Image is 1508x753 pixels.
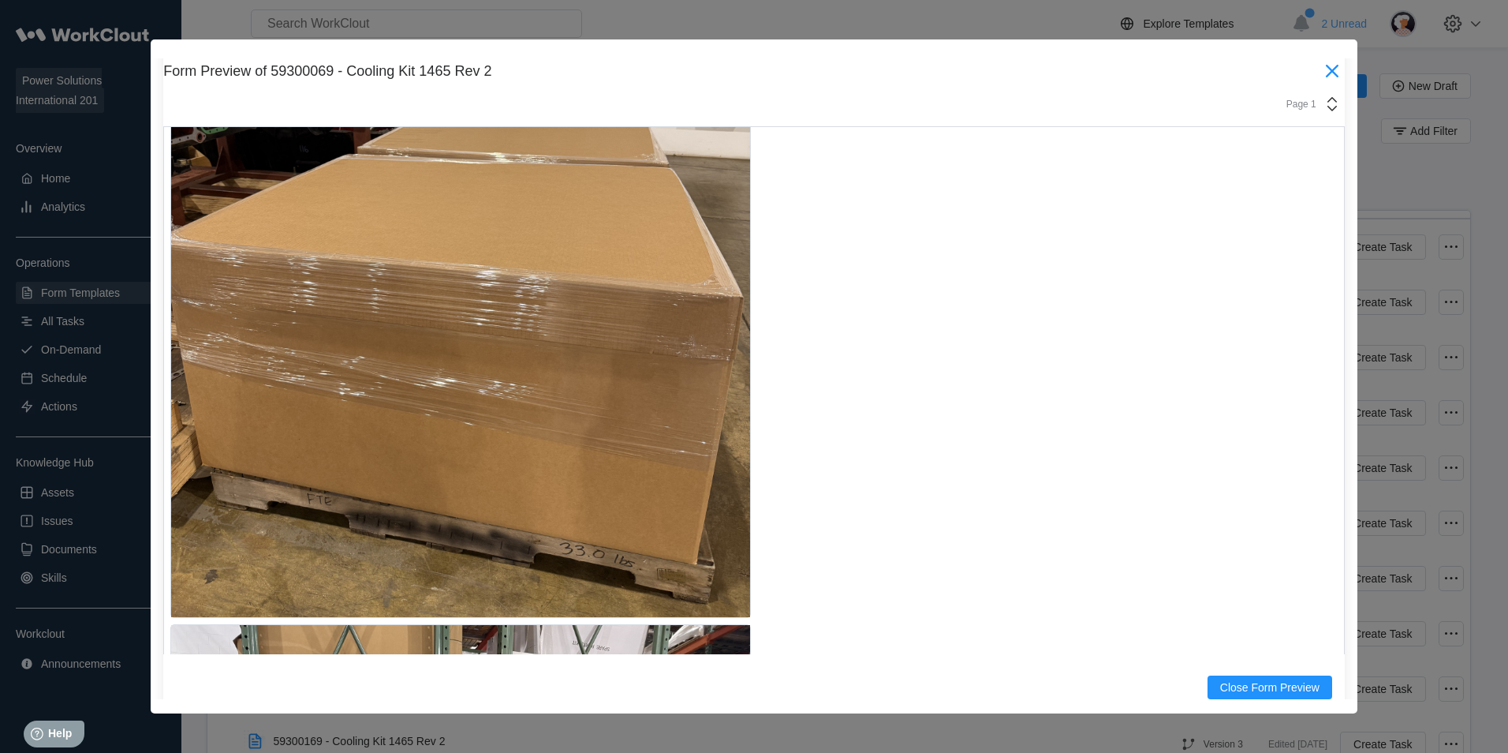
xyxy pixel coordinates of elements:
button: Close Form Preview [1208,676,1332,699]
div: Form Preview of 59300069 - Cooling Kit 1465 Rev 2 [163,63,1319,80]
span: Close Form Preview [1220,682,1319,693]
div: Page 1 [1277,99,1316,110]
